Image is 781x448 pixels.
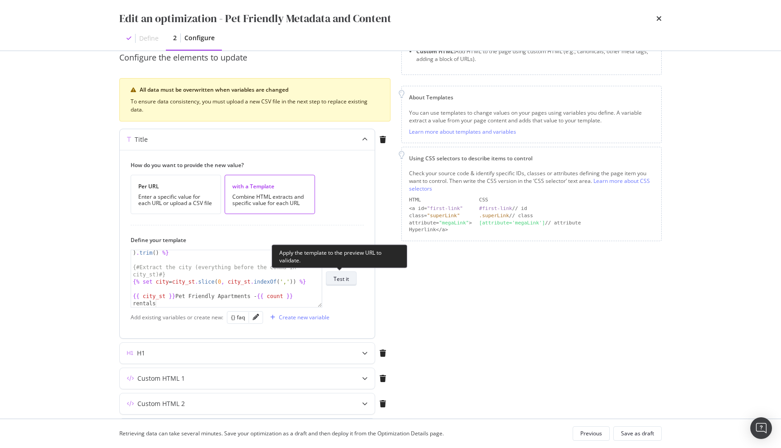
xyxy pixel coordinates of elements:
div: <a id= [409,205,472,212]
button: Test it [326,271,357,286]
div: Save as draft [621,429,654,437]
div: All data must be overwritten when variables are changed [140,86,379,94]
div: Hyperlink</a> [409,226,472,233]
div: Check your source code & identify specific IDs, classes or attributes defining the page item you ... [409,169,654,192]
div: // id [479,205,654,212]
div: #first-link [479,205,512,211]
div: // attribute [479,219,654,227]
div: // class [479,212,654,219]
div: "first-link" [427,205,463,211]
div: Configure [184,33,215,42]
div: .superLink [479,213,509,219]
div: class= [409,212,472,219]
div: Retrieving data can take several minutes. Save your optimization as a draft and then deploy it fr... [119,429,444,437]
div: Previous [580,429,602,437]
div: with a Template [232,182,307,190]
div: "superLink" [427,213,460,219]
div: Define [139,34,159,43]
label: How do you want to provide the new value? [131,161,357,169]
div: Apply the template to the preview URL to validate. [272,244,407,268]
div: About Templates [409,93,654,101]
a: Learn more about templates and variables [409,128,516,135]
div: Edit an optimization - Pet Friendly Metadata and Content [119,11,391,26]
div: Enter a specific value for each URL or upload a CSV file [138,194,213,206]
div: Configure the elements to update [119,52,390,64]
li: Add HTML to the page using custom HTML (e.g., canonicals, other meta tags, adding a block of URLs). [416,47,654,63]
div: Add existing variables or create new: [131,313,223,321]
div: Custom HTML 2 [137,399,185,408]
button: Create new variable [267,310,329,325]
div: Custom HTML 1 [137,374,185,383]
label: Define your template [131,236,357,244]
div: CSS [479,196,654,204]
button: {} faq [231,312,245,323]
div: pencil [253,314,259,320]
div: times [656,11,662,26]
button: Previous [573,426,610,441]
div: Test it [334,275,349,283]
div: Using CSS selectors to describe items to control [409,154,654,162]
div: [attribute='megaLink'] [479,220,545,226]
div: 2 [173,33,177,42]
div: H1 [137,349,145,358]
div: Title [135,135,148,144]
div: To ensure data consistency, you must upload a new CSV file in the next step to replace existing d... [131,98,379,114]
div: Create new variable [279,313,329,321]
div: Open Intercom Messenger [750,417,772,439]
div: "megaLink" [439,220,469,226]
div: {} faq [231,313,245,321]
div: attribute= > [409,219,472,227]
button: Save as draft [613,426,662,441]
div: Combine HTML extracts and specific value for each URL [232,194,307,206]
div: Per URL [138,182,213,190]
div: HTML [409,196,472,204]
a: Learn more about CSS selectors [409,177,650,192]
strong: Custom HTML: [416,47,455,55]
div: warning banner [119,78,390,121]
div: You can use templates to change values on your pages using variables you define. A variable extra... [409,109,654,124]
